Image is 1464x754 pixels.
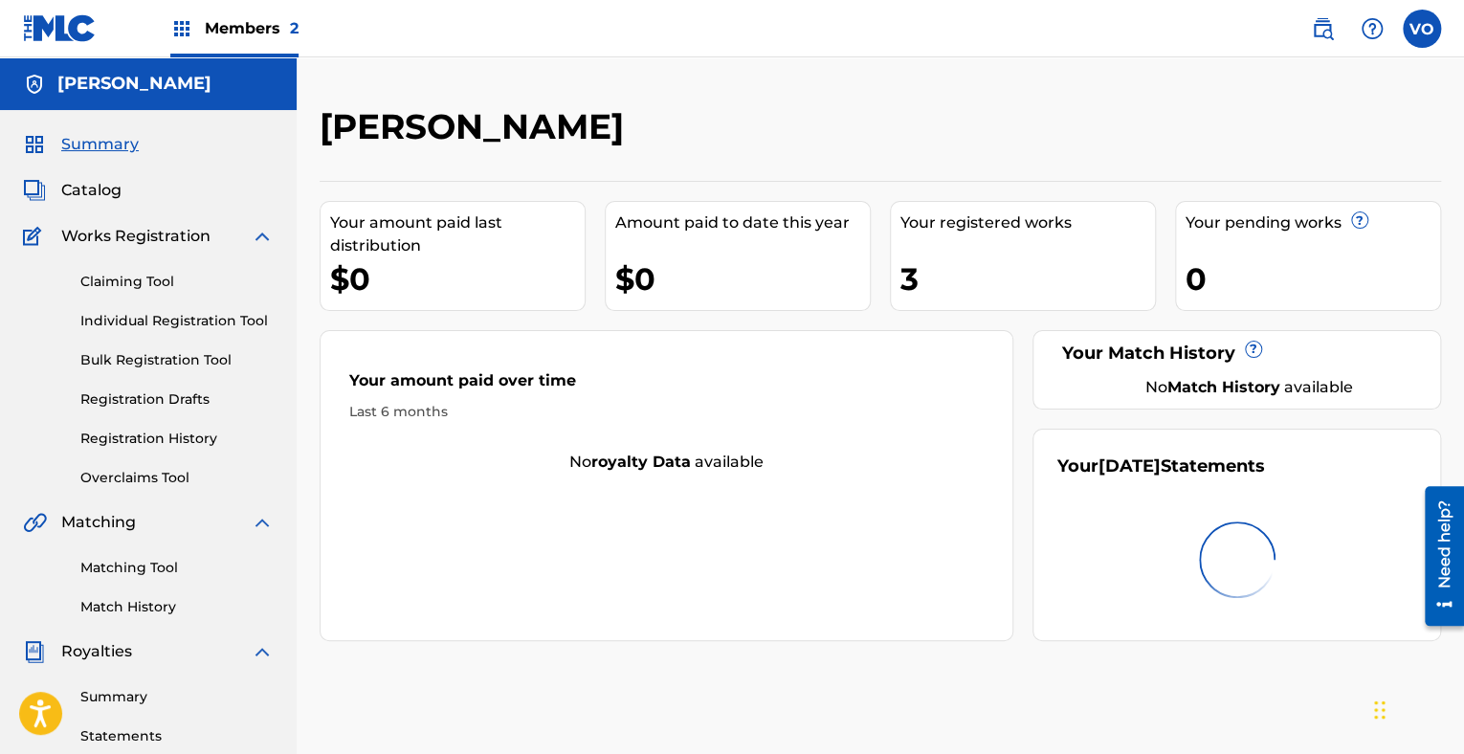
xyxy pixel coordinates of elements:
div: Your pending works [1186,211,1440,234]
strong: royalty data [591,453,691,471]
img: help [1361,17,1384,40]
span: Matching [61,511,136,534]
img: Accounts [23,73,46,96]
span: Members [205,17,299,39]
span: ? [1352,212,1367,228]
a: Individual Registration Tool [80,311,274,331]
img: search [1311,17,1334,40]
div: 0 [1186,257,1440,300]
div: $0 [615,257,870,300]
a: Statements [80,726,274,746]
a: Overclaims Tool [80,468,274,488]
a: Bulk Registration Tool [80,350,274,370]
a: SummarySummary [23,133,139,156]
iframe: Chat Widget [1368,662,1464,754]
span: Catalog [61,179,122,202]
div: No available [321,451,1012,474]
strong: Match History [1167,378,1280,396]
div: Your Match History [1057,341,1416,366]
div: Your registered works [900,211,1155,234]
img: MLC Logo [23,14,97,42]
div: $0 [330,257,585,300]
a: Registration History [80,429,274,449]
a: Summary [80,687,274,707]
div: No available [1081,376,1416,399]
span: Royalties [61,640,132,663]
a: Public Search [1303,10,1342,48]
h5: Victor Okafor [57,73,211,95]
a: CatalogCatalog [23,179,122,202]
iframe: Resource Center [1410,479,1464,633]
img: Matching [23,511,47,534]
span: Summary [61,133,139,156]
div: 3 [900,257,1155,300]
img: Royalties [23,640,46,663]
span: ? [1246,342,1261,357]
div: Amount paid to date this year [615,211,870,234]
img: preloader [1191,514,1283,606]
div: Your amount paid over time [349,369,984,402]
img: expand [251,225,274,248]
a: Registration Drafts [80,389,274,410]
img: Works Registration [23,225,48,248]
div: User Menu [1403,10,1441,48]
img: Catalog [23,179,46,202]
a: Claiming Tool [80,272,274,292]
img: Summary [23,133,46,156]
span: Works Registration [61,225,211,248]
span: 2 [290,19,299,37]
img: expand [251,640,274,663]
div: Help [1353,10,1391,48]
h2: [PERSON_NAME] [320,105,633,148]
div: Last 6 months [349,402,984,422]
img: expand [251,511,274,534]
a: Match History [80,597,274,617]
div: Your Statements [1057,454,1265,479]
a: Matching Tool [80,558,274,578]
img: Top Rightsholders [170,17,193,40]
div: Drag [1374,681,1386,739]
div: Your amount paid last distribution [330,211,585,257]
span: [DATE] [1098,455,1161,477]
